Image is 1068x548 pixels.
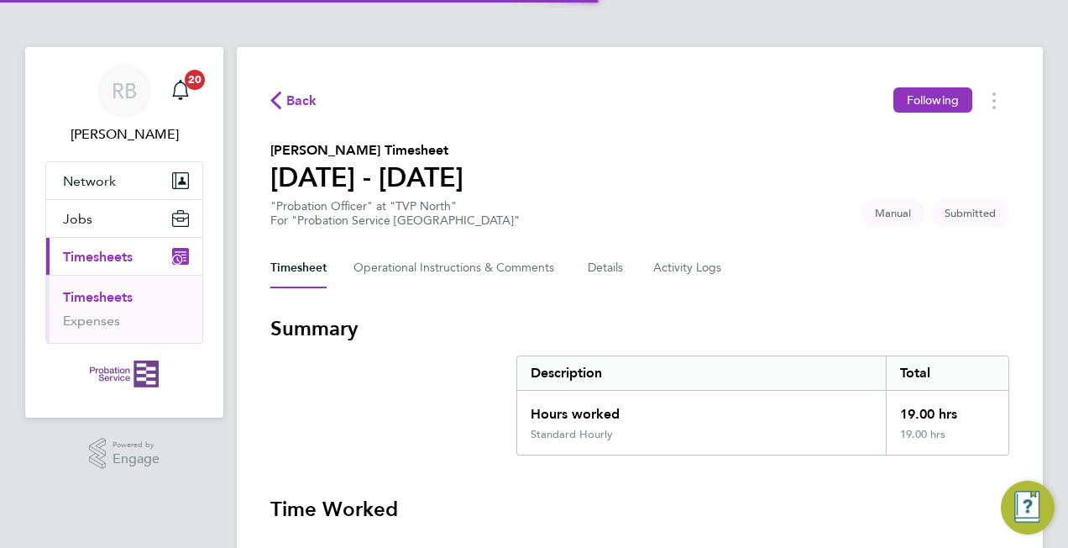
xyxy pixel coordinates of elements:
[63,289,133,305] a: Timesheets
[46,200,202,237] button: Jobs
[89,438,160,470] a: Powered byEngage
[45,361,203,387] a: Go to home page
[270,496,1009,523] h3: Time Worked
[517,356,886,390] div: Description
[516,356,1009,456] div: Summary
[63,211,92,227] span: Jobs
[286,91,317,111] span: Back
[25,47,223,418] nav: Main navigation
[63,313,120,329] a: Expenses
[588,248,626,288] button: Details
[270,248,327,288] button: Timesheet
[893,87,972,113] button: Following
[63,173,116,189] span: Network
[979,87,1009,113] button: Timesheets Menu
[112,80,137,102] span: RB
[886,356,1008,390] div: Total
[270,213,520,228] div: For "Probation Service [GEOGRAPHIC_DATA]"
[861,199,924,227] span: This timesheet was manually created.
[517,391,886,428] div: Hours worked
[185,70,205,90] span: 20
[270,315,1009,342] h3: Summary
[653,248,724,288] button: Activity Logs
[63,249,133,265] span: Timesheets
[270,199,520,228] div: "Probation Officer" at "TVP North"
[531,428,613,441] div: Standard Hourly
[907,92,959,108] span: Following
[46,238,202,275] button: Timesheets
[46,275,202,343] div: Timesheets
[1001,481,1055,535] button: Engage Resource Center
[113,438,160,452] span: Powered by
[270,90,317,111] button: Back
[46,162,202,199] button: Network
[45,124,203,145] span: Rebecca Barder
[931,199,1009,227] span: This timesheet is Submitted.
[270,140,463,161] h2: [PERSON_NAME] Timesheet
[164,64,197,118] a: 20
[886,391,1008,428] div: 19.00 hrs
[353,248,561,288] button: Operational Instructions & Comments
[113,452,160,466] span: Engage
[45,64,203,145] a: RB[PERSON_NAME]
[90,361,158,387] img: probationservice-logo-retina.png
[886,428,1008,455] div: 19.00 hrs
[270,161,463,194] h1: [DATE] - [DATE]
